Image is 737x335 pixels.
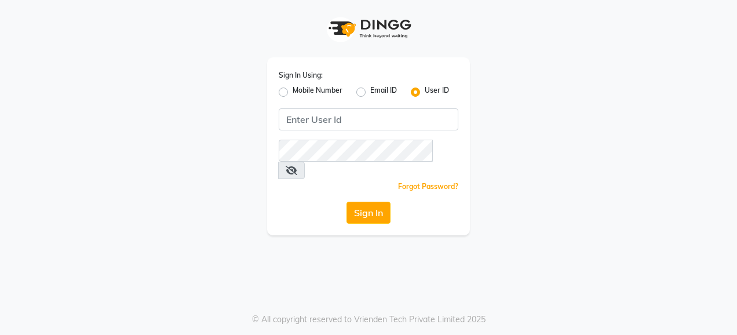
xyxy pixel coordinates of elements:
[279,140,433,162] input: Username
[425,85,449,99] label: User ID
[293,85,342,99] label: Mobile Number
[322,12,415,46] img: logo1.svg
[346,202,391,224] button: Sign In
[398,182,458,191] a: Forgot Password?
[279,70,323,81] label: Sign In Using:
[279,108,458,130] input: Username
[370,85,397,99] label: Email ID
